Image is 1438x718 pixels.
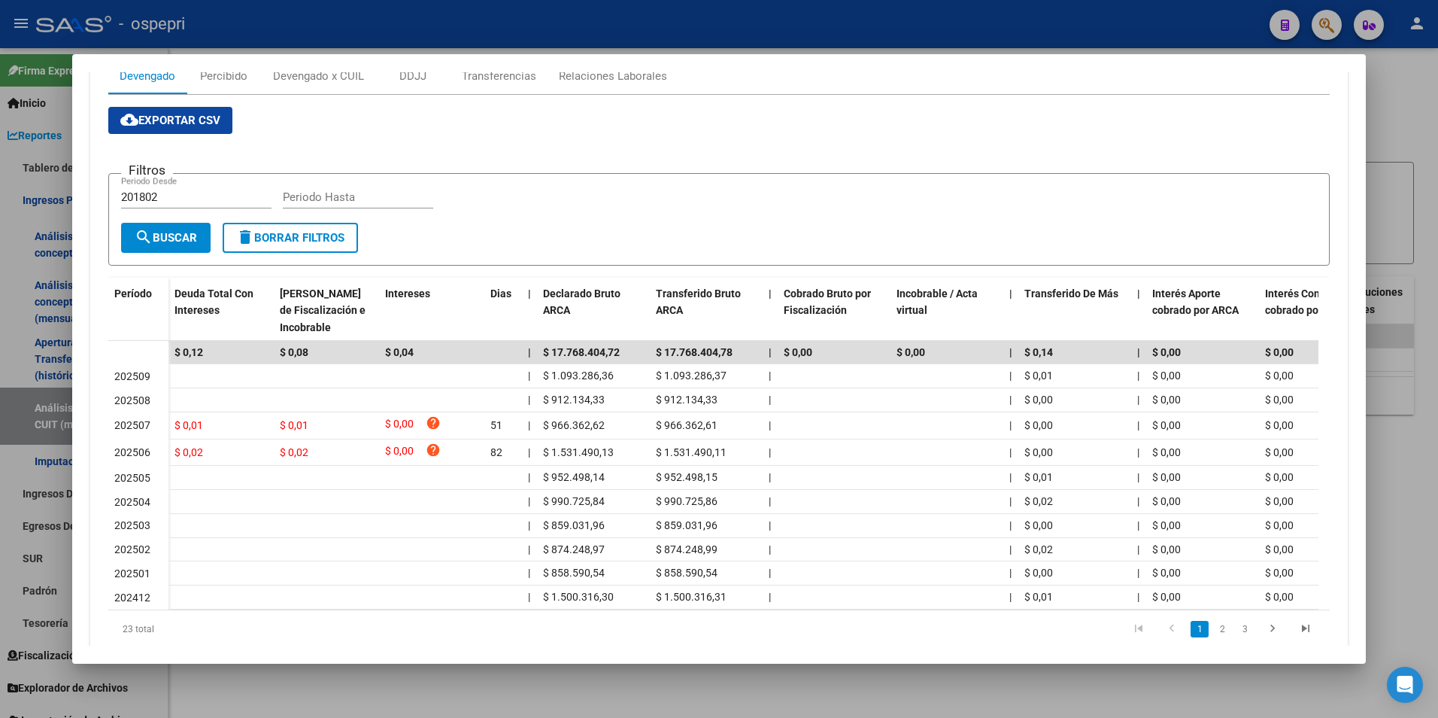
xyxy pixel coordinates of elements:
[114,446,150,458] span: 202506
[543,519,605,531] span: $ 859.031,96
[120,114,220,127] span: Exportar CSV
[1152,591,1181,603] span: $ 0,00
[1137,394,1139,406] span: |
[120,111,138,129] mat-icon: cloud_download
[280,346,308,358] span: $ 0,08
[1024,370,1053,382] span: $ 0,01
[543,543,605,555] span: $ 874.248,97
[656,370,727,382] span: $ 1.093.286,37
[273,68,364,84] div: Devengado x CUIL
[543,370,614,382] span: $ 1.093.286,36
[537,278,650,344] datatable-header-cell: Declarado Bruto ARCA
[769,495,771,507] span: |
[769,446,771,458] span: |
[1259,278,1372,344] datatable-header-cell: Interés Contribución cobrado por ARCA
[379,278,484,344] datatable-header-cell: Intereses
[528,419,530,431] span: |
[1387,667,1423,703] div: Open Intercom Messenger
[769,471,771,483] span: |
[522,278,537,344] datatable-header-cell: |
[769,591,771,603] span: |
[1024,446,1053,458] span: $ 0,00
[1265,370,1294,382] span: $ 0,00
[543,567,605,579] span: $ 858.590,54
[1265,567,1294,579] span: $ 0,00
[1152,419,1181,431] span: $ 0,00
[120,68,175,84] div: Devengado
[114,419,150,431] span: 202507
[1233,616,1256,642] li: page 3
[769,519,771,531] span: |
[1213,621,1231,637] a: 2
[280,288,366,334] span: [PERSON_NAME] de Fiscalización e Incobrable
[1024,543,1053,555] span: $ 0,02
[1265,419,1294,431] span: $ 0,00
[784,288,871,317] span: Cobrado Bruto por Fiscalización
[1009,419,1012,431] span: |
[1018,278,1131,344] datatable-header-cell: Transferido De Más
[543,591,614,603] span: $ 1.500.316,30
[1191,621,1209,637] a: 1
[1009,519,1012,531] span: |
[108,107,232,134] button: Exportar CSV
[1152,543,1181,555] span: $ 0,00
[763,278,778,344] datatable-header-cell: |
[1265,519,1294,531] span: $ 0,00
[114,496,150,508] span: 202504
[890,278,1003,344] datatable-header-cell: Incobrable / Acta virtual
[1265,446,1294,458] span: $ 0,00
[1137,567,1139,579] span: |
[490,288,511,300] span: Dias
[1265,543,1294,555] span: $ 0,00
[1131,278,1146,344] datatable-header-cell: |
[385,443,414,463] span: $ 0,00
[236,231,344,245] span: Borrar Filtros
[1024,346,1053,358] span: $ 0,14
[1152,346,1181,358] span: $ 0,00
[1009,346,1012,358] span: |
[1003,278,1018,344] datatable-header-cell: |
[223,223,358,253] button: Borrar Filtros
[528,495,530,507] span: |
[528,370,530,382] span: |
[1265,288,1363,317] span: Interés Contribución cobrado por ARCA
[528,591,530,603] span: |
[528,471,530,483] span: |
[114,472,150,484] span: 202505
[769,567,771,579] span: |
[1137,591,1139,603] span: |
[168,278,274,344] datatable-header-cell: Deuda Total Con Intereses
[1157,621,1186,637] a: go to previous page
[114,543,150,555] span: 202502
[1009,446,1012,458] span: |
[1258,621,1287,637] a: go to next page
[1137,370,1139,382] span: |
[656,394,717,406] span: $ 912.134,33
[1265,346,1294,358] span: $ 0,00
[896,346,925,358] span: $ 0,00
[656,446,727,458] span: $ 1.531.490,11
[1152,288,1239,317] span: Interés Aporte cobrado por ARCA
[528,567,530,579] span: |
[528,346,531,358] span: |
[1137,346,1140,358] span: |
[769,394,771,406] span: |
[108,278,168,341] datatable-header-cell: Período
[1137,471,1139,483] span: |
[462,68,536,84] div: Transferencias
[1024,288,1118,300] span: Transferido De Más
[656,471,717,483] span: $ 952.498,15
[121,223,211,253] button: Buscar
[1265,394,1294,406] span: $ 0,00
[1137,446,1139,458] span: |
[1009,543,1012,555] span: |
[543,446,614,458] span: $ 1.531.490,13
[1009,567,1012,579] span: |
[1152,370,1181,382] span: $ 0,00
[490,446,502,458] span: 82
[528,394,530,406] span: |
[769,346,772,358] span: |
[200,68,247,84] div: Percibido
[896,288,978,317] span: Incobrable / Acta virtual
[1152,567,1181,579] span: $ 0,00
